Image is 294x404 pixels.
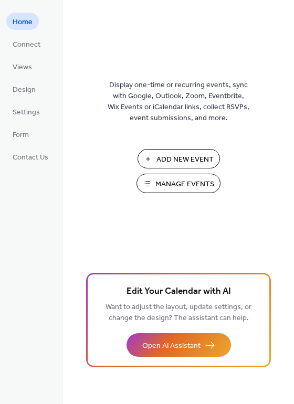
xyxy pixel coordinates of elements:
a: Contact Us [6,148,55,165]
span: Connect [13,39,40,50]
span: Open AI Assistant [142,341,201,352]
span: Edit Your Calendar with AI [127,284,231,299]
span: Manage Events [155,179,214,190]
button: Add New Event [138,149,220,168]
span: Views [13,62,32,73]
span: Home [13,17,33,28]
a: Connect [6,35,47,52]
a: Settings [6,103,46,120]
span: Display one-time or recurring events, sync with Google, Outlook, Zoom, Eventbrite, Wix Events or ... [108,80,249,124]
span: Want to adjust the layout, update settings, or change the design? The assistant can help. [106,300,251,325]
button: Open AI Assistant [127,333,231,357]
span: Contact Us [13,152,48,163]
button: Manage Events [136,174,220,193]
a: Design [6,80,42,98]
span: Add New Event [156,154,214,165]
a: Views [6,58,38,75]
a: Form [6,125,35,143]
span: Settings [13,107,40,118]
a: Home [6,13,39,30]
span: Design [13,84,36,95]
span: Form [13,130,29,141]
